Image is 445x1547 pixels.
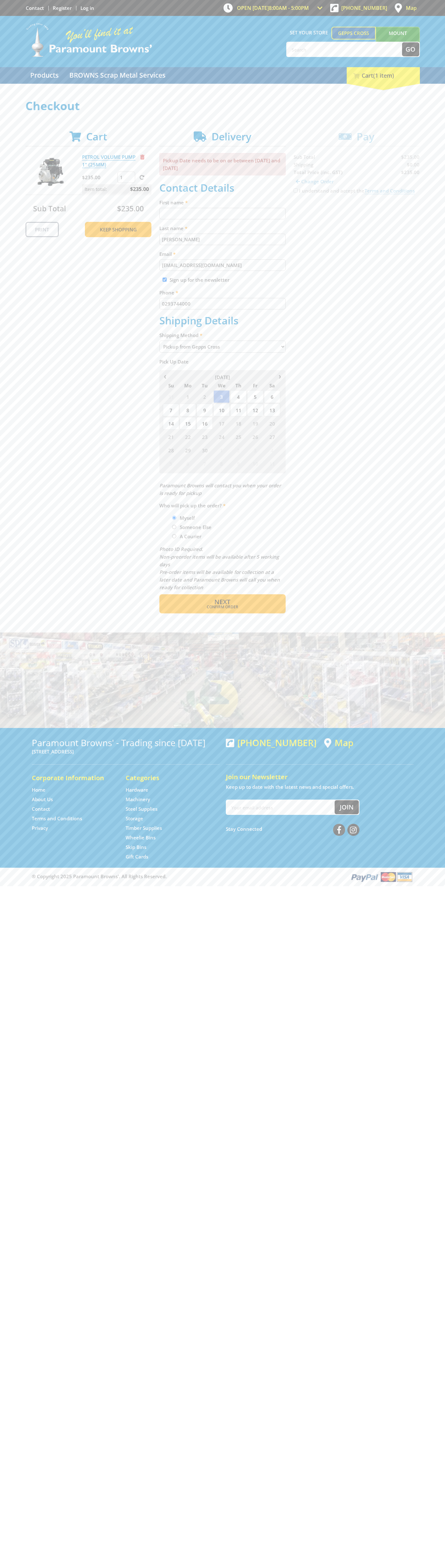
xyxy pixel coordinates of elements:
p: Item total: [82,184,151,194]
h2: Shipping Details [159,314,286,327]
span: Su [163,381,179,390]
span: Th [230,381,247,390]
span: 5 [163,457,179,470]
h1: Checkout [25,100,420,112]
a: Go to the registration page [53,5,72,11]
a: View a map of Gepps Cross location [324,738,353,748]
button: Go [402,42,419,56]
label: Someone Else [177,522,214,533]
label: Myself [177,512,197,523]
img: PETROL VOLUME PUMP 1" (25MM) [31,153,70,191]
span: 24 [213,430,230,443]
span: Set your store [286,27,332,38]
input: Please enter your first name. [159,208,286,219]
span: 1 [213,444,230,456]
h5: Corporate Information [32,773,113,782]
span: $235.00 [117,203,144,214]
span: 26 [247,430,263,443]
span: 13 [264,404,280,416]
a: Remove from cart [140,154,144,160]
span: Next [214,597,230,606]
a: Gepps Cross [331,27,376,39]
span: 6 [180,457,196,470]
span: 16 [197,417,213,430]
input: Search [287,42,402,56]
span: 4 [264,444,280,456]
span: 8 [213,457,230,470]
a: Go to the Privacy page [32,825,48,831]
a: Go to the Home page [32,787,45,793]
span: 3 [247,444,263,456]
input: Please select who will pick up the order. [172,516,176,520]
p: [STREET_ADDRESS] [32,748,219,755]
span: 8:00am - 5:00pm [269,4,309,11]
h5: Join our Newsletter [226,773,414,781]
button: Next Confirm order [159,594,286,613]
em: Paramount Browns will contact you when your order is ready for pickup [159,482,281,496]
h2: Contact Details [159,182,286,194]
input: Please select who will pick up the order. [172,534,176,538]
span: 5 [247,390,263,403]
span: 31 [163,390,179,403]
em: Photo ID Required. Non-preorder items will be available after 5 working days Pre-order items will... [159,546,280,590]
span: 11 [230,404,247,416]
span: 2 [230,444,247,456]
div: [PHONE_NUMBER] [226,738,316,748]
h5: Categories [126,773,207,782]
input: Please enter your last name. [159,234,286,245]
span: [DATE] [215,374,230,380]
label: Phone [159,289,286,296]
input: Please select who will pick up the order. [172,525,176,529]
a: Go to the Terms and Conditions page [32,815,82,822]
span: Confirm order [173,605,272,609]
span: (1 item) [373,72,394,79]
span: Sa [264,381,280,390]
a: Go to the Machinery page [126,796,150,803]
a: Go to the BROWNS Scrap Metal Services page [65,67,170,84]
label: Who will pick up the order? [159,502,286,509]
span: 17 [213,417,230,430]
a: Go to the Storage page [126,815,143,822]
a: Log in [80,5,94,11]
span: OPEN [DATE] [237,4,309,11]
a: Mount [PERSON_NAME] [376,27,420,51]
span: 20 [264,417,280,430]
span: 15 [180,417,196,430]
label: Email [159,250,286,258]
a: Go to the Products page [25,67,63,84]
span: 27 [264,430,280,443]
span: Cart [86,130,107,143]
span: 30 [197,444,213,456]
p: Keep up to date with the latest news and special offers. [226,783,414,791]
a: Print [25,222,59,237]
span: 10 [213,404,230,416]
input: Your email address [226,800,335,814]
a: Go to the Timber Supplies page [126,825,162,831]
a: Go to the Hardware page [126,787,148,793]
a: PETROL VOLUME PUMP 1" (25MM) [82,154,136,168]
input: Please enter your email address. [159,259,286,271]
button: Join [335,800,359,814]
span: 6 [264,390,280,403]
span: 8 [180,404,196,416]
a: Keep Shopping [85,222,151,237]
img: PayPal, Mastercard, Visa accepted [350,871,414,883]
a: Go to the Skip Bins page [126,844,146,851]
span: Sub Total [33,203,66,214]
a: Go to the Gift Cards page [126,853,148,860]
label: Last name [159,224,286,232]
span: 7 [163,404,179,416]
span: Tu [197,381,213,390]
span: Fr [247,381,263,390]
a: Go to the Steel Supplies page [126,806,157,812]
span: 22 [180,430,196,443]
span: $235.00 [130,184,149,194]
label: Pick Up Date [159,358,286,365]
span: 23 [197,430,213,443]
select: Please select a shipping method. [159,341,286,353]
span: 14 [163,417,179,430]
span: 2 [197,390,213,403]
div: Stay Connected [226,821,359,837]
span: 1 [180,390,196,403]
span: 25 [230,430,247,443]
